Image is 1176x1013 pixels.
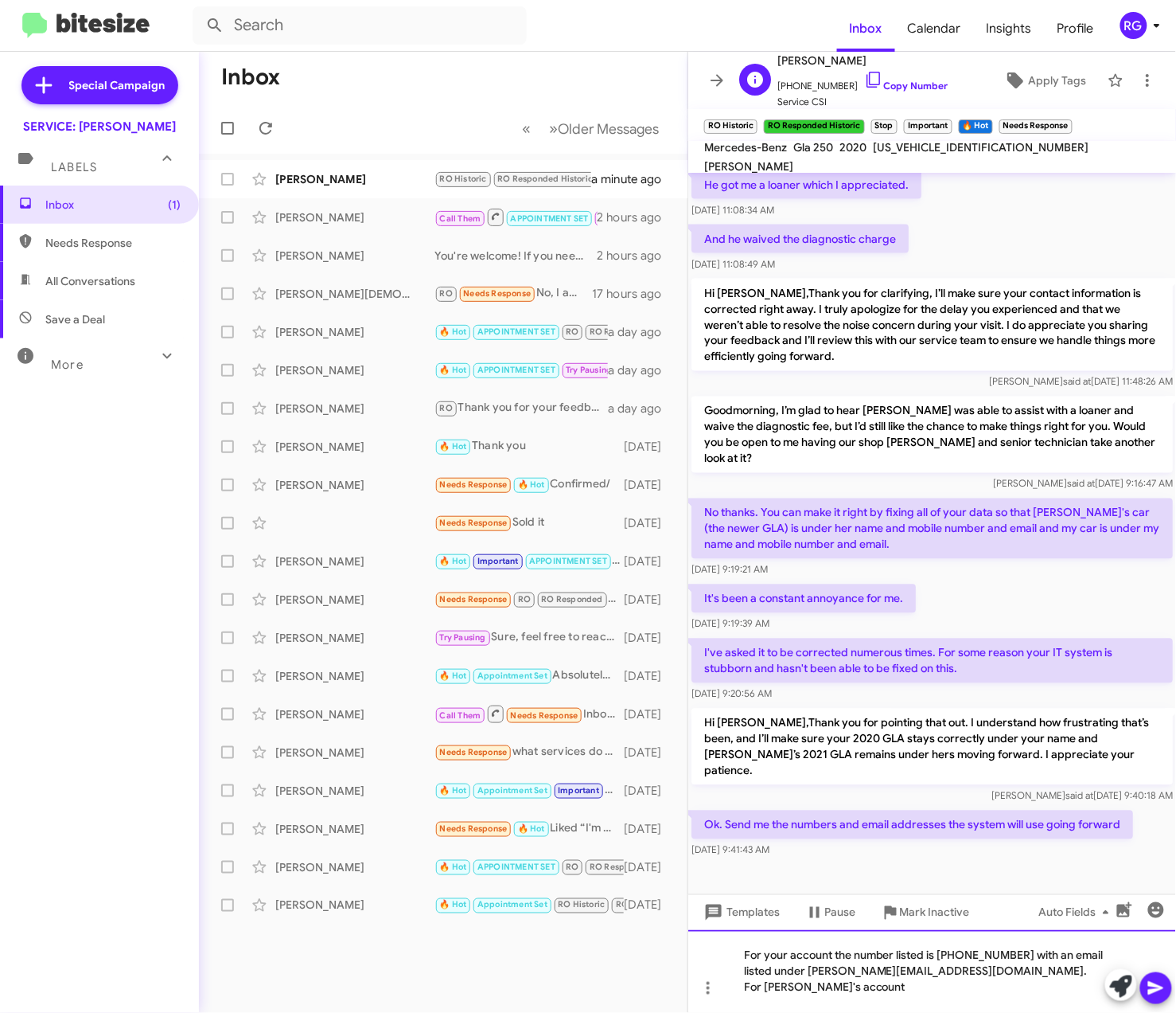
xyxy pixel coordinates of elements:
button: RG [1107,12,1158,39]
span: Appointment Set [477,671,547,681]
span: APPOINTMENT SET [511,213,589,224]
span: APPOINTMENT SET [529,556,607,566]
div: 2 hours ago [598,248,675,264]
span: RO Historic [440,174,487,184]
small: Stop [871,119,898,134]
div: Thank you for your feedback! If you need to book your next service or have any questions, just le... [434,399,608,417]
div: [PERSON_NAME] [275,898,434,913]
span: Try Pausing [566,365,612,375]
span: 🔥 Hot [440,441,467,452]
div: [DATE] [624,745,675,761]
span: [PERSON_NAME] [DATE] 9:16:47 AM [993,478,1173,490]
span: All Conversations [45,273,135,289]
span: Service CSI [777,94,948,110]
a: Calendar [895,6,974,52]
div: [PERSON_NAME] [275,553,434,569]
div: [PERSON_NAME] [275,401,434,417]
small: 🔥 Hot [959,119,993,134]
span: Call Them [440,213,481,224]
span: Auto Fields [1039,898,1116,927]
span: [PERSON_NAME] [DATE] 9:40:18 AM [991,790,1173,802]
span: 🔥 Hot [440,365,467,375]
div: Confirmed/ [434,475,624,494]
span: [PHONE_NUMBER] [777,70,948,94]
span: Gla 250 [793,140,833,154]
a: Insights [974,6,1045,52]
span: 🔥 Hot [440,862,467,872]
div: [DATE] [624,706,675,722]
div: You're welcome! Looking forward to seeing you on [DATE] 8 AM. Safe travels until then! [434,896,624,914]
span: [PERSON_NAME] [777,51,948,70]
span: 🔥 Hot [440,900,467,910]
div: Absolutely, we can have a loaner vehicle for your visit. Your visit is confirmed for [DATE] aroun... [434,667,624,685]
span: 🔥 Hot [518,823,545,834]
span: Templates [701,898,780,927]
span: Profile [1045,6,1107,52]
span: Call Them [440,710,481,721]
p: Ok. Send me the numbers and email addresses the system will use going forward [691,811,1133,839]
span: RO Responded [542,594,603,604]
span: Inbox [45,197,181,213]
div: 2 hours ago [598,209,675,225]
span: Save a Deal [45,311,105,327]
div: [DATE] [624,783,675,799]
span: 🔥 Hot [440,327,467,337]
span: [PERSON_NAME] [DATE] 11:48:26 AM [989,376,1173,388]
span: RO [440,288,453,299]
div: [PERSON_NAME] [275,783,434,799]
div: [DATE] [624,553,675,569]
p: Hi [PERSON_NAME],Thank you for pointing that out. I understand how frustrating that’s been, and I... [691,709,1173,785]
span: « [522,119,531,139]
div: You're welcome! I've rescheduled your appointment for next week at 9:00 AM. If you need further a... [434,781,624,800]
div: [PERSON_NAME] [275,630,434,646]
div: [PERSON_NAME] [275,439,434,455]
span: [DATE] 11:08:49 AM [691,258,775,270]
div: For your account the number listed is [PHONE_NUMBER] with an email listed under [PERSON_NAME][EMA... [688,930,1176,1013]
span: APPOINTMENT SET [477,327,555,337]
button: Previous [512,112,540,145]
span: Needs Response [463,288,531,299]
div: a day ago [608,324,675,340]
span: RO Responded [590,862,651,872]
div: [PERSON_NAME] [275,209,434,225]
span: Needs Response [440,747,508,757]
div: a day ago [608,401,675,417]
button: Templates [688,898,792,927]
span: 🔥 Hot [440,671,467,681]
span: said at [1065,790,1093,802]
div: [DATE] [624,630,675,646]
span: RO [518,594,531,604]
div: [PERSON_NAME] [275,324,434,340]
p: He got me a loaner which I appreciated. [691,170,921,199]
div: [PERSON_NAME] [275,745,434,761]
div: SERVICE: [PERSON_NAME] [23,119,176,135]
a: Copy Number [864,80,948,92]
div: You're welcome! Feel free to reach out anytime you need assistance. Have a great day! [434,361,608,379]
p: No thanks. You can make it right by fixing all of your data so that [PERSON_NAME]'s car (the newe... [691,499,1173,559]
span: Apply Tags [1028,66,1086,95]
small: RO Historic [704,119,757,134]
small: Needs Response [999,119,1073,134]
div: [PERSON_NAME][DEMOGRAPHIC_DATA] [275,286,434,302]
span: Appointment Set [477,900,547,910]
div: [DATE] [624,898,675,913]
a: Inbox [837,6,895,52]
div: [DATE] [624,477,675,493]
p: Goodmorning, I’m glad to hear [PERSON_NAME] was able to assist with a loaner and waive the diagno... [691,397,1173,473]
div: [PERSON_NAME] [275,821,434,837]
div: Hi [PERSON_NAME],The offer that was sent to you back in May is no longer available, but we’re cur... [434,323,608,341]
div: [PERSON_NAME] [275,859,434,875]
div: [PERSON_NAME] [275,248,434,264]
span: Special Campaign [69,77,165,93]
span: [DATE] 9:41:43 AM [691,844,769,856]
div: [DATE] [624,592,675,608]
button: Apply Tags [990,66,1100,95]
div: a minute ago [591,171,675,187]
span: Important [558,785,599,796]
a: Special Campaign [21,66,178,104]
span: More [51,358,84,372]
span: Appointment Set [477,785,547,796]
nav: Page navigation example [513,112,668,145]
